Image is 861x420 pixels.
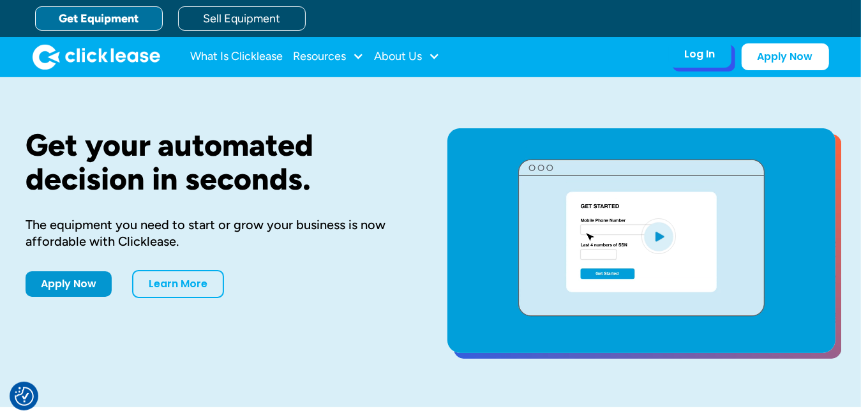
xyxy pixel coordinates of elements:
[375,44,440,70] div: About Us
[178,6,306,31] a: Sell Equipment
[685,48,715,61] div: Log In
[33,44,160,70] a: home
[641,218,676,254] img: Blue play button logo on a light blue circular background
[191,44,283,70] a: What Is Clicklease
[26,128,407,196] h1: Get your automated decision in seconds.
[26,216,407,250] div: The equipment you need to start or grow your business is now affordable with Clicklease.
[35,6,163,31] a: Get Equipment
[742,43,829,70] a: Apply Now
[294,44,364,70] div: Resources
[132,270,224,298] a: Learn More
[447,128,835,353] a: open lightbox
[26,271,112,297] a: Apply Now
[15,387,34,406] img: Revisit consent button
[33,44,160,70] img: Clicklease logo
[15,387,34,406] button: Consent Preferences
